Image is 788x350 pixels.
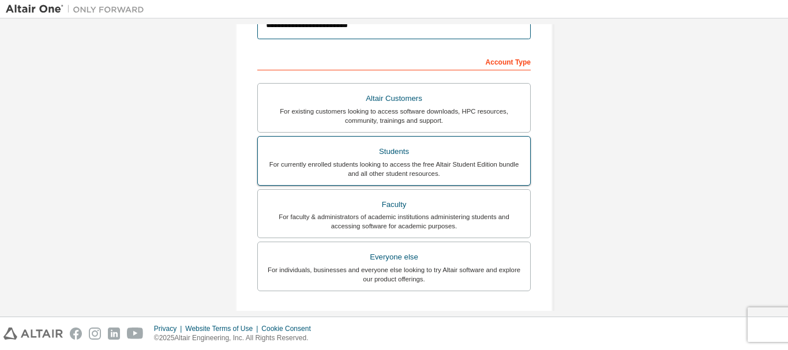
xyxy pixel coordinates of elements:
div: Cookie Consent [261,324,317,333]
div: Students [265,144,523,160]
p: © 2025 Altair Engineering, Inc. All Rights Reserved. [154,333,318,343]
div: Website Terms of Use [185,324,261,333]
div: For existing customers looking to access software downloads, HPC resources, community, trainings ... [265,107,523,125]
img: Altair One [6,3,150,15]
div: Privacy [154,324,185,333]
div: For individuals, businesses and everyone else looking to try Altair software and explore our prod... [265,265,523,284]
img: linkedin.svg [108,328,120,340]
div: For faculty & administrators of academic institutions administering students and accessing softwa... [265,212,523,231]
div: For currently enrolled students looking to access the free Altair Student Edition bundle and all ... [265,160,523,178]
img: altair_logo.svg [3,328,63,340]
div: Account Type [257,52,531,70]
img: instagram.svg [89,328,101,340]
div: Altair Customers [265,91,523,107]
img: facebook.svg [70,328,82,340]
div: Everyone else [265,249,523,265]
div: Your Profile [257,308,531,327]
img: youtube.svg [127,328,144,340]
div: Faculty [265,197,523,213]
